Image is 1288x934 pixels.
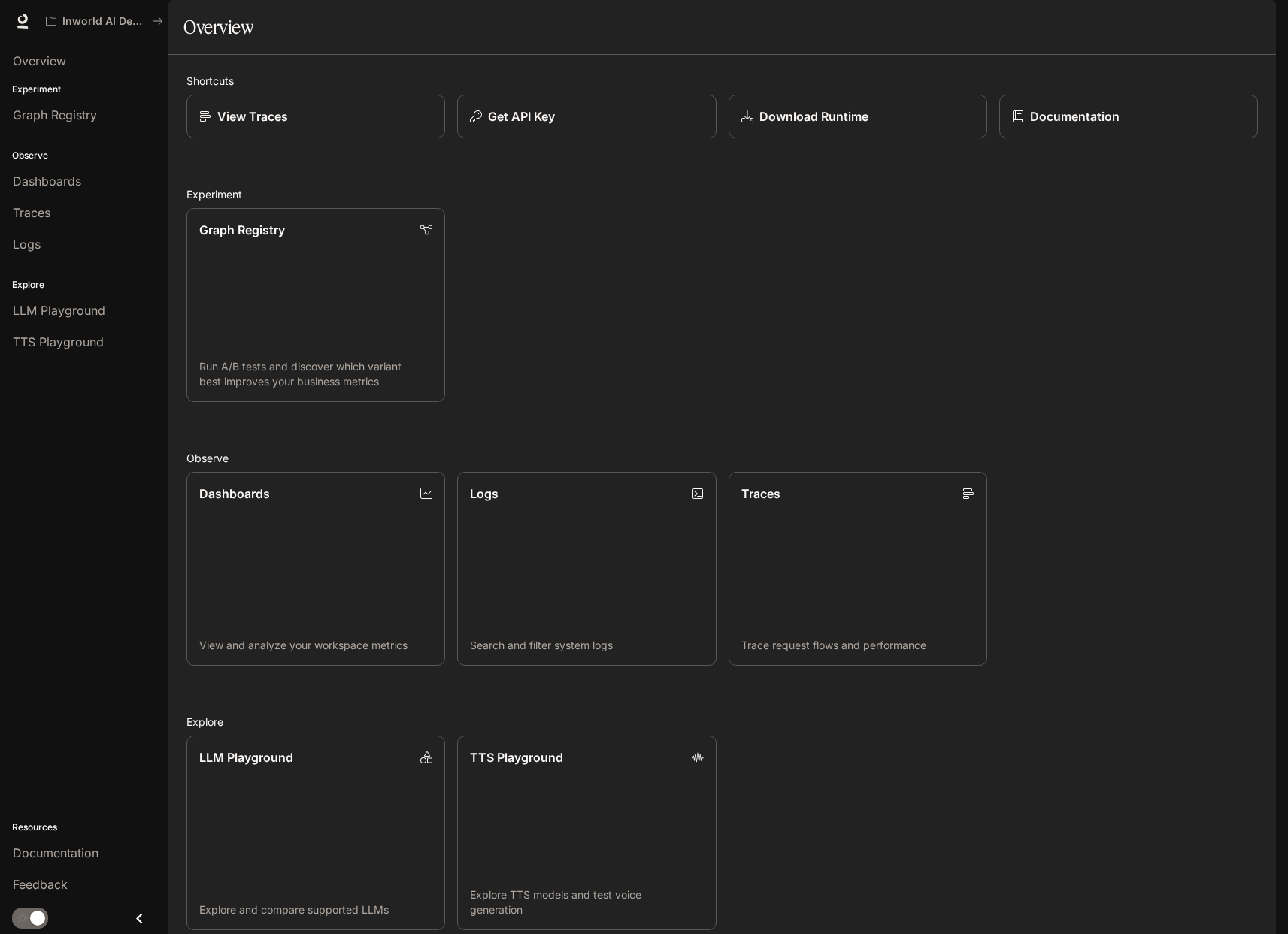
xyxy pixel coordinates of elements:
[457,95,716,138] button: Get API Key
[199,748,293,766] p: LLM Playground
[199,359,432,389] p: Run A/B tests and discover which variant best improves your business metrics
[186,186,1258,202] h2: Experiment
[741,638,974,653] p: Trace request flows and performance
[186,472,445,666] a: DashboardsView and analyze your workspace metrics
[199,221,285,239] p: Graph Registry
[488,107,555,125] p: Get API Key
[470,485,499,503] p: Logs
[999,95,1258,138] a: Documentation
[729,472,987,666] a: TracesTrace request flows and performance
[186,450,1258,466] h2: Observe
[186,73,1258,89] h2: Shortcuts
[470,638,703,653] p: Search and filter system logs
[186,95,445,138] a: View Traces
[186,208,445,402] a: Graph RegistryRun A/B tests and discover which variant best improves your business metrics
[199,485,270,503] p: Dashboards
[457,736,716,929] a: TTS PlaygroundExplore TTS models and test voice generation
[62,15,147,28] p: Inworld AI Demos
[1030,107,1120,125] p: Documentation
[199,638,432,653] p: View and analyze your workspace metrics
[183,12,253,42] h1: Overview
[186,736,445,929] a: LLM PlaygroundExplore and compare supported LLMs
[217,107,288,125] p: View Traces
[457,472,716,666] a: LogsSearch and filter system logs
[199,902,432,917] p: Explore and compare supported LLMs
[186,714,1258,730] h2: Explore
[759,107,868,125] p: Download Runtime
[470,748,563,766] p: TTS Playground
[470,887,703,917] p: Explore TTS models and test voice generation
[39,6,170,36] button: All workspaces
[741,485,780,503] p: Traces
[729,95,987,138] a: Download Runtime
